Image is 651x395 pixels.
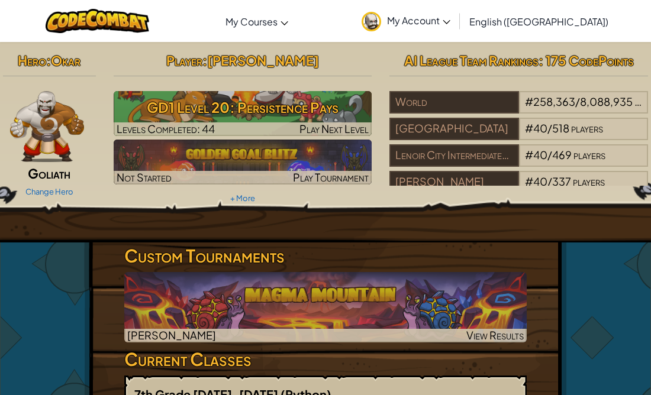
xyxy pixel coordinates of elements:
a: Not StartedPlay Tournament [114,140,372,184]
img: Magma Mountain [124,272,527,342]
span: # [525,121,533,135]
span: 469 [552,148,572,161]
h3: GD1 Level 20: Persistence Pays [114,94,372,121]
span: 258,363 [533,95,575,108]
span: # [525,148,533,161]
span: # [525,95,533,108]
span: [PERSON_NAME] [127,328,216,342]
span: / [547,148,552,161]
span: : [202,52,207,69]
span: / [547,174,552,188]
span: View Results [466,328,524,342]
span: Play Next Level [299,122,369,135]
span: Not Started [117,170,172,184]
a: [PERSON_NAME]#40/337players [389,182,648,196]
span: players [573,148,605,161]
span: 518 [552,121,569,135]
span: # [525,174,533,188]
img: goliath-pose.png [10,91,84,162]
a: My Courses [220,5,294,37]
span: players [573,174,605,188]
div: World [389,91,518,114]
h3: Current Classes [124,346,527,373]
span: 40 [533,148,547,161]
div: [PERSON_NAME] [389,171,518,193]
div: [GEOGRAPHIC_DATA] [389,118,518,140]
img: Golden Goal [114,140,372,184]
span: / [547,121,552,135]
span: : [46,52,51,69]
span: Goliath [28,165,70,182]
a: English ([GEOGRAPHIC_DATA]) [463,5,614,37]
span: Okar [51,52,80,69]
img: CodeCombat logo [46,9,149,33]
span: 40 [533,121,547,135]
h3: Custom Tournaments [124,242,527,269]
span: 8,088,935 [580,95,633,108]
a: [PERSON_NAME]View Results [124,272,527,342]
img: GD1 Level 20: Persistence Pays [114,91,372,136]
span: players [571,121,603,135]
span: [PERSON_NAME] [207,52,319,69]
a: My Account [356,2,456,40]
span: My Courses [225,15,278,28]
span: 337 [552,174,571,188]
span: My Account [387,14,450,27]
a: [GEOGRAPHIC_DATA]#40/518players [389,129,648,143]
a: World#258,363/8,088,935players [389,102,648,116]
span: AI League Team Rankings [404,52,539,69]
span: : 175 CodePoints [539,52,634,69]
a: Change Hero [25,187,73,196]
span: 40 [533,174,547,188]
span: Levels Completed: 44 [117,122,215,135]
a: Play Next Level [114,91,372,136]
span: Player [166,52,202,69]
a: Lenoir City Intermediate/middle School#40/469players [389,156,648,169]
div: Lenoir City Intermediate/middle School [389,144,518,167]
span: English ([GEOGRAPHIC_DATA]) [469,15,608,28]
span: / [575,95,580,108]
span: Hero [18,52,46,69]
img: avatar [362,12,381,31]
a: + More [230,193,255,203]
span: Play Tournament [293,170,369,184]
